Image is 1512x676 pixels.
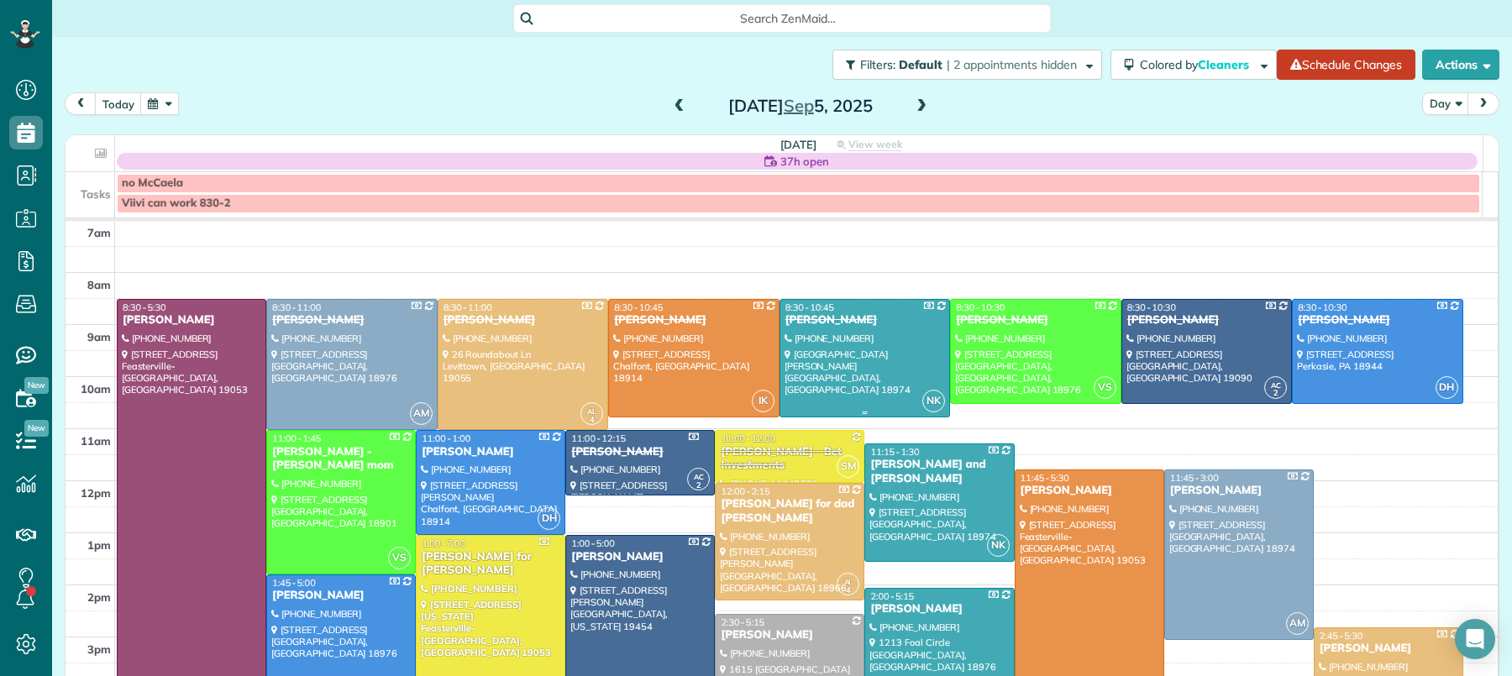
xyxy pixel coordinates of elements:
[694,472,704,481] span: AC
[95,92,142,115] button: today
[955,313,1116,328] div: [PERSON_NAME]
[271,313,433,328] div: [PERSON_NAME]
[721,485,769,497] span: 12:00 - 2:15
[87,590,111,604] span: 2pm
[614,301,663,313] span: 8:30 - 10:45
[122,313,261,328] div: [PERSON_NAME]
[752,390,774,412] span: IK
[1110,50,1277,80] button: Colored byCleaners
[587,406,596,416] span: AL
[538,507,560,530] span: DH
[421,550,560,579] div: [PERSON_NAME] for [PERSON_NAME]
[122,197,230,210] span: Viivi can work 830-2
[571,537,615,549] span: 1:00 - 5:00
[570,550,710,564] div: [PERSON_NAME]
[123,301,166,313] span: 8:30 - 5:30
[87,642,111,656] span: 3pm
[272,301,321,313] span: 8:30 - 11:00
[785,313,946,328] div: [PERSON_NAME]
[688,478,709,494] small: 2
[832,50,1102,80] button: Filters: Default | 2 appointments hidden
[721,432,775,444] span: 11:00 - 12:00
[24,420,49,437] span: New
[947,57,1077,72] span: | 2 appointments hidden
[869,458,1009,486] div: [PERSON_NAME] and [PERSON_NAME]
[1127,301,1176,313] span: 8:30 - 10:30
[422,432,470,444] span: 11:00 - 1:00
[860,57,895,72] span: Filters:
[1297,313,1458,328] div: [PERSON_NAME]
[271,445,411,474] div: [PERSON_NAME] - [PERSON_NAME] mom
[720,628,859,642] div: [PERSON_NAME]
[1094,376,1116,399] span: VS
[1467,92,1499,115] button: next
[1422,50,1499,80] button: Actions
[443,313,604,328] div: [PERSON_NAME]
[784,95,814,116] span: Sep
[581,412,602,428] small: 4
[870,446,919,458] span: 11:15 - 1:30
[848,138,902,151] span: View week
[899,57,943,72] span: Default
[870,590,914,602] span: 2:00 - 5:15
[24,377,49,394] span: New
[613,313,774,328] div: [PERSON_NAME]
[1140,57,1255,72] span: Colored by
[1021,472,1069,484] span: 11:45 - 5:30
[720,497,859,526] div: [PERSON_NAME] for dad [PERSON_NAME]
[721,616,764,628] span: 2:30 - 5:15
[1320,630,1363,642] span: 2:45 - 5:30
[956,301,1005,313] span: 8:30 - 10:30
[780,138,816,151] span: [DATE]
[87,538,111,552] span: 1pm
[696,97,906,115] h2: [DATE] 5, 2025
[421,445,560,459] div: [PERSON_NAME]
[272,432,321,444] span: 11:00 - 1:45
[571,432,626,444] span: 11:00 - 12:15
[844,577,853,586] span: AL
[1286,612,1309,635] span: AM
[271,589,411,603] div: [PERSON_NAME]
[388,547,411,569] span: VS
[1169,484,1309,498] div: [PERSON_NAME]
[65,92,97,115] button: prev
[444,301,492,313] span: 8:30 - 11:00
[1271,380,1281,390] span: AC
[720,445,859,474] div: [PERSON_NAME] - Bet Investments
[1277,50,1415,80] a: Schedule Changes
[81,486,111,500] span: 12pm
[122,176,183,190] span: no McCaela
[1126,313,1288,328] div: [PERSON_NAME]
[1436,376,1458,399] span: DH
[1020,484,1159,498] div: [PERSON_NAME]
[1422,92,1469,115] button: Day
[922,390,945,412] span: NK
[837,583,858,599] small: 4
[1170,472,1219,484] span: 11:45 - 3:00
[1198,57,1252,72] span: Cleaners
[1455,619,1495,659] div: Open Intercom Messenger
[1319,642,1458,656] div: [PERSON_NAME]
[81,434,111,448] span: 11am
[87,330,111,343] span: 9am
[570,445,710,459] div: [PERSON_NAME]
[87,278,111,291] span: 8am
[87,226,111,239] span: 7am
[785,301,834,313] span: 8:30 - 10:45
[272,577,316,589] span: 1:45 - 5:00
[422,537,465,549] span: 1:00 - 7:00
[780,153,829,170] span: 37h open
[837,455,859,478] span: SM
[1265,385,1286,401] small: 2
[869,602,1009,616] div: [PERSON_NAME]
[1298,301,1347,313] span: 8:30 - 10:30
[987,534,1010,557] span: NK
[81,382,111,396] span: 10am
[824,50,1102,80] a: Filters: Default | 2 appointments hidden
[410,402,433,425] span: AM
